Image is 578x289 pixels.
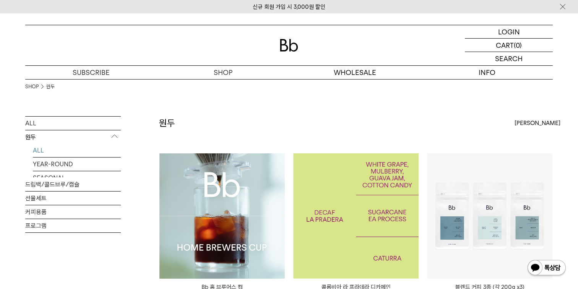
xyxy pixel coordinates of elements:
[293,153,419,279] a: 콜롬비아 라 프라데라 디카페인
[46,83,55,91] a: 원두
[421,66,553,79] p: INFO
[289,66,421,79] p: WHOLESALE
[25,130,121,144] p: 원두
[159,153,285,279] img: Bb 홈 브루어스 컵
[25,205,121,219] a: 커피용품
[25,83,39,91] a: SHOP
[25,66,157,79] a: SUBSCRIBE
[280,39,298,52] img: 로고
[33,171,121,185] a: SEASONAL
[25,117,121,130] a: ALL
[496,39,514,52] p: CART
[465,39,553,52] a: CART (0)
[495,52,523,65] p: SEARCH
[157,66,289,79] a: SHOP
[33,157,121,171] a: YEAR-ROUND
[527,259,567,278] img: 카카오톡 채널 1:1 채팅 버튼
[514,39,522,52] p: (0)
[465,25,553,39] a: LOGIN
[253,3,325,10] a: 신규 회원 가입 시 3,000원 할인
[498,25,520,38] p: LOGIN
[293,153,419,279] img: 1000001187_add2_054.jpg
[33,144,121,157] a: ALL
[25,178,121,191] a: 드립백/콜드브루/캡슐
[159,117,175,130] h2: 원두
[427,153,552,279] img: 블렌드 커피 3종 (각 200g x3)
[25,219,121,232] a: 프로그램
[25,192,121,205] a: 선물세트
[515,119,560,128] span: [PERSON_NAME]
